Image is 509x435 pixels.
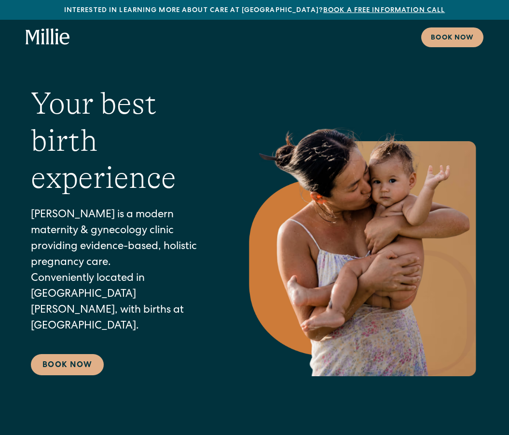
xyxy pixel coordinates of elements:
a: Book Now [31,354,104,375]
img: Mother holding and kissing her baby on the cheek. [247,115,478,377]
div: Book now [431,33,474,43]
a: Book a free information call [323,7,445,14]
p: [PERSON_NAME] is a modern maternity & gynecology clinic providing evidence-based, holistic pregna... [31,208,208,335]
a: home [26,28,70,46]
h1: Your best birth experience [31,85,208,196]
a: Book now [421,27,483,47]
